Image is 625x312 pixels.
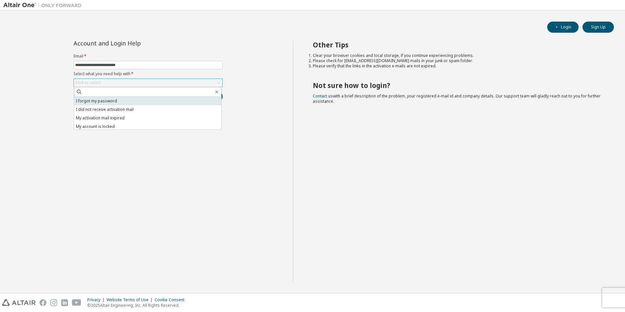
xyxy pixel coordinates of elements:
[74,41,193,46] div: Account and Login Help
[583,22,614,33] button: Sign Up
[87,297,107,303] div: Privacy
[313,63,602,69] li: Please verify that the links in the activation e-mails are not expired.
[87,303,188,308] p: © 2025 Altair Engineering, Inc. All Rights Reserved.
[547,22,579,33] button: Login
[2,299,36,306] img: altair_logo.svg
[3,2,85,9] img: Altair One
[313,93,600,104] span: with a brief description of the problem, your registered e-mail id and company details. Our suppo...
[72,299,81,306] img: youtube.svg
[313,93,333,99] a: Contact us
[313,58,602,63] li: Please check for [EMAIL_ADDRESS][DOMAIN_NAME] mails in your junk or spam folder.
[61,299,68,306] img: linkedin.svg
[74,97,221,105] li: I forgot my password
[107,297,155,303] div: Website Terms of Use
[74,79,222,87] div: Click to select
[313,81,602,90] h2: Not sure how to login?
[155,297,188,303] div: Cookie Consent
[50,299,57,306] img: instagram.svg
[74,71,223,77] label: Select what you need help with
[74,54,223,59] label: Email
[40,299,46,306] img: facebook.svg
[313,41,602,49] h2: Other Tips
[75,80,101,85] div: Click to select
[313,53,602,58] li: Clear your browser cookies and local storage, if you continue experiencing problems.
